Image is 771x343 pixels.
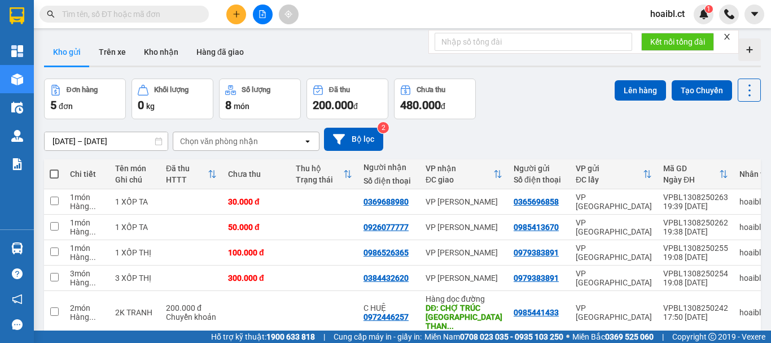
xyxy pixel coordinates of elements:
span: | [662,331,664,343]
span: message [12,319,23,330]
div: 1 món [70,193,104,202]
div: Hàng thông thường [70,312,104,322]
div: 0365696858 [514,197,559,206]
img: warehouse-icon [11,242,23,254]
span: 200.000 [313,98,353,112]
div: Hàng thông thường [70,253,104,262]
img: dashboard-icon [11,45,23,57]
input: Nhập số tổng đài [435,33,632,51]
button: file-add [253,5,273,24]
div: VPBL1308250242 [663,303,728,312]
span: | [323,331,325,343]
th: Toggle SortBy [570,159,658,189]
div: Hàng thông thường [70,278,104,287]
div: VPBL1308250255 [663,244,728,253]
div: VP [PERSON_NAME] [426,223,502,232]
div: VP [GEOGRAPHIC_DATA] [576,244,652,262]
div: 0926077777 [363,223,409,232]
div: Đơn hàng [67,86,98,94]
span: plus [233,10,240,18]
div: 0369688980 [363,197,409,206]
span: hoaibl.ct [641,7,694,21]
span: đơn [59,102,73,111]
div: 19:08 [DATE] [663,253,728,262]
div: 19:08 [DATE] [663,278,728,287]
div: Người nhận [363,163,414,172]
span: ... [447,322,454,331]
div: Mã GD [663,164,719,173]
span: 1 [707,5,711,13]
span: 5 [50,98,56,112]
div: Số điện thoại [514,175,564,184]
div: Chọn văn phòng nhận [180,136,258,147]
span: notification [12,294,23,305]
div: VPBL1308250262 [663,218,728,227]
img: solution-icon [11,158,23,170]
div: Người gửi [514,164,564,173]
div: 1 món [70,218,104,227]
th: Toggle SortBy [658,159,734,189]
span: đ [353,102,358,111]
div: Đã thu [329,86,350,94]
div: 3 XỐP THỊ [115,273,155,283]
div: Hàng dọc đường [426,294,502,303]
th: Toggle SortBy [290,159,358,189]
span: Miền Nam [424,331,563,343]
button: aim [279,5,299,24]
button: Kho nhận [135,38,187,66]
img: icon-new-feature [699,9,709,19]
button: Đơn hàng5đơn [44,79,126,119]
button: Đã thu200.000đ [306,79,388,119]
div: VP [GEOGRAPHIC_DATA] [576,218,652,236]
span: caret-down [750,9,760,19]
strong: 0369 525 060 [605,332,654,341]
strong: 0708 023 035 - 0935 103 250 [460,332,563,341]
div: 0384432620 [363,273,409,283]
div: 0986526365 [363,248,409,257]
span: aim [284,10,292,18]
div: Trạng thái [296,175,343,184]
img: logo-vxr [10,7,24,24]
img: phone-icon [724,9,734,19]
div: VPBL1308250263 [663,193,728,202]
div: C HUỆ [363,303,414,312]
div: Chưa thu [417,86,445,94]
input: Tìm tên, số ĐT hoặc mã đơn [62,8,195,20]
div: VP nhận [426,164,493,173]
div: VP [GEOGRAPHIC_DATA] [576,269,652,287]
button: Kho gửi [44,38,90,66]
div: ĐC giao [426,175,493,184]
th: Toggle SortBy [420,159,508,189]
span: ... [89,278,96,287]
div: 200.000 đ [166,303,217,312]
button: Hàng đã giao [187,38,253,66]
button: Lên hàng [615,80,666,101]
div: 50.000 đ [228,223,284,232]
svg: open [303,137,312,146]
img: warehouse-icon [11,73,23,85]
span: search [47,10,55,18]
div: 17:50 [DATE] [663,312,728,322]
span: Kết nối tổng đài [650,36,705,48]
span: question-circle [12,268,23,279]
span: ... [89,253,96,262]
button: plus [226,5,246,24]
span: file-add [259,10,266,18]
div: VP gửi [576,164,643,173]
button: Chưa thu480.000đ [394,79,476,119]
span: Cung cấp máy in - giấy in: [334,331,422,343]
div: 0979383891 [514,248,559,257]
span: ... [89,227,96,236]
div: 0979383891 [514,273,559,283]
input: Select a date range. [45,132,168,150]
span: ... [89,312,96,322]
div: VP [PERSON_NAME] [426,248,502,257]
div: Tên món [115,164,155,173]
button: Tạo Chuyến [672,80,732,101]
div: Ngày ĐH [663,175,719,184]
div: VP [PERSON_NAME] [426,273,502,283]
div: 19:38 [DATE] [663,227,728,236]
div: Tạo kho hàng mới [738,38,761,61]
span: đ [441,102,445,111]
span: Hỗ trợ kỹ thuật: [211,331,315,343]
